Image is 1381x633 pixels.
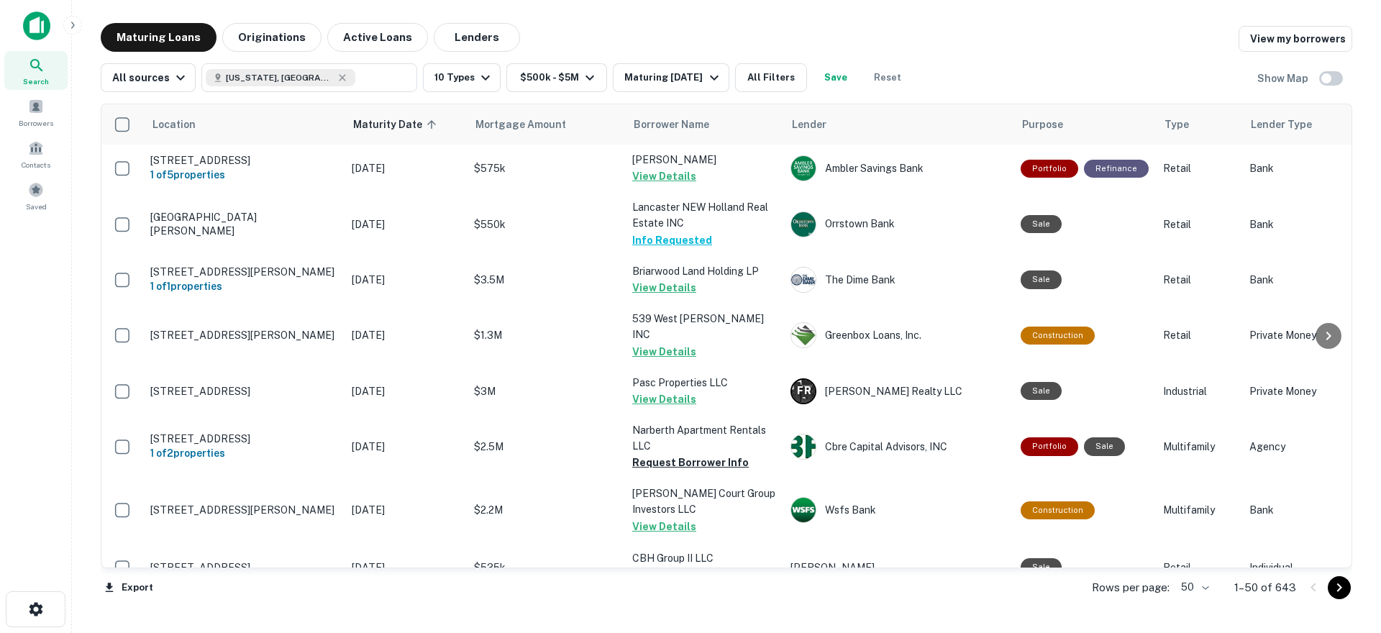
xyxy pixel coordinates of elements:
[1021,160,1078,178] div: This is a portfolio loan with 5 properties
[790,497,1006,523] div: Wsfs Bank
[352,560,460,575] p: [DATE]
[1163,502,1235,518] p: Multifamily
[1249,217,1364,232] p: Bank
[352,160,460,176] p: [DATE]
[632,152,776,168] p: [PERSON_NAME]
[4,93,68,132] div: Borrowers
[143,104,345,145] th: Location
[813,63,859,92] button: Save your search to get updates of matches that match your search criteria.
[1249,439,1364,455] p: Agency
[345,104,467,145] th: Maturity Date
[150,211,337,237] p: [GEOGRAPHIC_DATA][PERSON_NAME]
[1021,270,1062,288] div: Sale
[474,439,618,455] p: $2.5M
[4,135,68,173] a: Contacts
[150,265,337,278] p: [STREET_ADDRESS][PERSON_NAME]
[632,168,696,185] button: View Details
[1163,327,1235,343] p: Retail
[101,577,157,598] button: Export
[23,12,50,40] img: capitalize-icon.png
[791,268,816,292] img: picture
[613,63,729,92] button: Maturing [DATE]
[1021,327,1095,345] div: This loan purpose was for construction
[150,385,337,398] p: [STREET_ADDRESS]
[790,434,1006,460] div: Cbre Capital Advisors, INC
[1163,160,1235,176] p: Retail
[790,378,1006,404] div: [PERSON_NAME] Realty LLC
[19,117,53,129] span: Borrowers
[632,550,776,566] p: CBH Group II LLC
[632,232,712,249] button: Info Requested
[632,454,749,471] button: Request Borrower Info
[1249,560,1364,575] p: Individual
[1021,437,1078,455] div: This is a portfolio loan with 2 properties
[474,327,618,343] p: $1.3M
[226,71,334,84] span: [US_STATE], [GEOGRAPHIC_DATA]
[865,63,911,92] button: Reset
[1242,104,1372,145] th: Lender Type
[1092,579,1170,596] p: Rows per page:
[632,279,696,296] button: View Details
[352,272,460,288] p: [DATE]
[632,263,776,279] p: Briarwood Land Holding LP
[22,159,50,170] span: Contacts
[791,323,816,347] img: picture
[150,329,337,342] p: [STREET_ADDRESS][PERSON_NAME]
[624,69,722,86] div: Maturing [DATE]
[474,160,618,176] p: $575k
[352,217,460,232] p: [DATE]
[352,383,460,399] p: [DATE]
[790,560,1006,575] p: [PERSON_NAME]
[1249,502,1364,518] p: Bank
[1021,501,1095,519] div: This loan purpose was for construction
[4,51,68,90] div: Search
[1163,217,1235,232] p: Retail
[783,104,1013,145] th: Lender
[474,560,618,575] p: $535k
[790,267,1006,293] div: The Dime Bank
[1084,437,1125,455] div: Sale
[790,322,1006,348] div: Greenbox Loans, Inc.
[632,375,776,391] p: Pasc Properties LLC
[474,502,618,518] p: $2.2M
[150,504,337,516] p: [STREET_ADDRESS][PERSON_NAME]
[506,63,607,92] button: $500k - $5M
[1234,579,1296,596] p: 1–50 of 643
[1251,116,1312,133] span: Lender Type
[790,155,1006,181] div: Ambler Savings Bank
[475,116,585,133] span: Mortgage Amount
[26,201,47,212] span: Saved
[1249,383,1364,399] p: Private Money
[352,502,460,518] p: [DATE]
[792,116,826,133] span: Lender
[150,154,337,167] p: [STREET_ADDRESS]
[797,383,811,399] p: F R
[4,176,68,215] a: Saved
[352,327,460,343] p: [DATE]
[152,116,196,133] span: Location
[101,23,217,52] button: Maturing Loans
[1021,382,1062,400] div: Sale
[150,561,337,574] p: [STREET_ADDRESS]
[1163,439,1235,455] p: Multifamily
[1328,576,1351,599] button: Go to next page
[625,104,783,145] th: Borrower Name
[1021,558,1062,576] div: Sale
[1084,160,1149,178] div: This loan purpose was for refinancing
[791,498,816,522] img: picture
[791,212,816,237] img: picture
[474,217,618,232] p: $550k
[1249,160,1364,176] p: Bank
[1163,383,1235,399] p: Industrial
[1163,272,1235,288] p: Retail
[352,439,460,455] p: [DATE]
[434,23,520,52] button: Lenders
[222,23,322,52] button: Originations
[1175,577,1211,598] div: 50
[474,272,618,288] p: $3.5M
[1309,518,1381,587] iframe: Chat Widget
[327,23,428,52] button: Active Loans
